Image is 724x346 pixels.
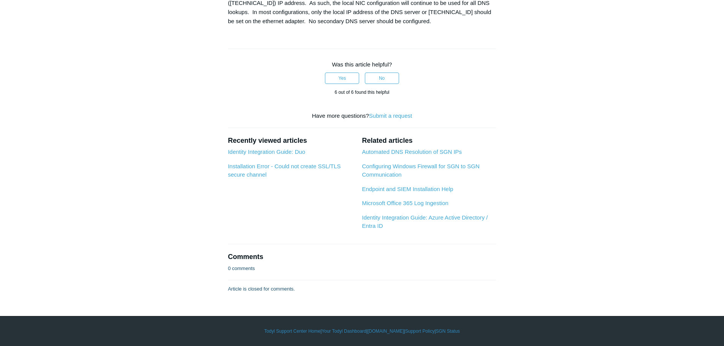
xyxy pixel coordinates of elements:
[362,163,479,178] a: Configuring Windows Firewall for SGN to SGN Communication
[228,112,496,120] div: Have more questions?
[332,61,392,68] span: Was this article helpful?
[325,73,359,84] button: This article was helpful
[362,149,462,155] a: Automated DNS Resolution of SGN IPs
[362,200,448,206] a: Microsoft Office 365 Log Ingestion
[228,136,355,146] h2: Recently viewed articles
[362,186,453,192] a: Endpoint and SIEM Installation Help
[228,149,305,155] a: Identity Integration Guide: Duo
[365,73,399,84] button: This article was not helpful
[362,214,488,229] a: Identity Integration Guide: Azure Active Directory / Entra ID
[228,265,255,272] p: 0 comments
[362,136,496,146] h2: Related articles
[368,328,404,335] a: [DOMAIN_NAME]
[405,328,434,335] a: Support Policy
[142,328,583,335] div: | | | |
[228,252,496,262] h2: Comments
[322,328,366,335] a: Your Todyl Dashboard
[334,90,389,95] span: 6 out of 6 found this helpful
[369,112,412,119] a: Submit a request
[228,285,295,293] p: Article is closed for comments.
[228,163,341,178] a: Installation Error - Could not create SSL/TLS secure channel
[436,328,460,335] a: SGN Status
[264,328,320,335] a: Todyl Support Center Home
